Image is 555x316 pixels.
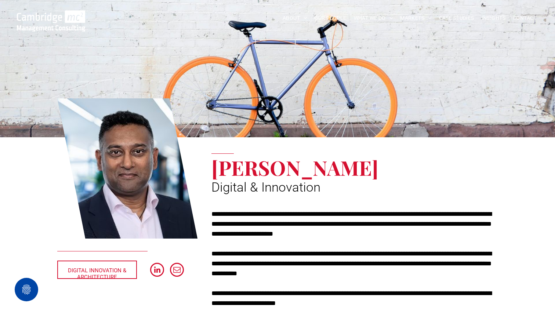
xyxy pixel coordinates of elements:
a: ABOUT [279,12,311,24]
img: Go to Homepage [17,10,85,32]
a: linkedin [150,263,164,279]
span: [PERSON_NAME] [211,154,378,181]
a: OUR PEOPLE [311,12,350,24]
a: email [170,263,184,279]
a: INSIGHTS [478,12,509,24]
a: Rachi Weerasinghe | Digital & Innovation | Cambridge Management Consulting [57,97,197,240]
a: CONTACT [509,12,540,24]
a: CASE STUDIES [435,12,478,24]
span: DIGITAL INNOVATION & ARCHITECTURE [59,261,135,286]
a: WHAT WE DO [350,12,397,24]
span: Digital & Innovation [211,180,320,195]
a: MARKETS [396,12,435,24]
a: Your Business Transformed | Cambridge Management Consulting [17,11,85,19]
a: DIGITAL INNOVATION & ARCHITECTURE [57,261,137,279]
